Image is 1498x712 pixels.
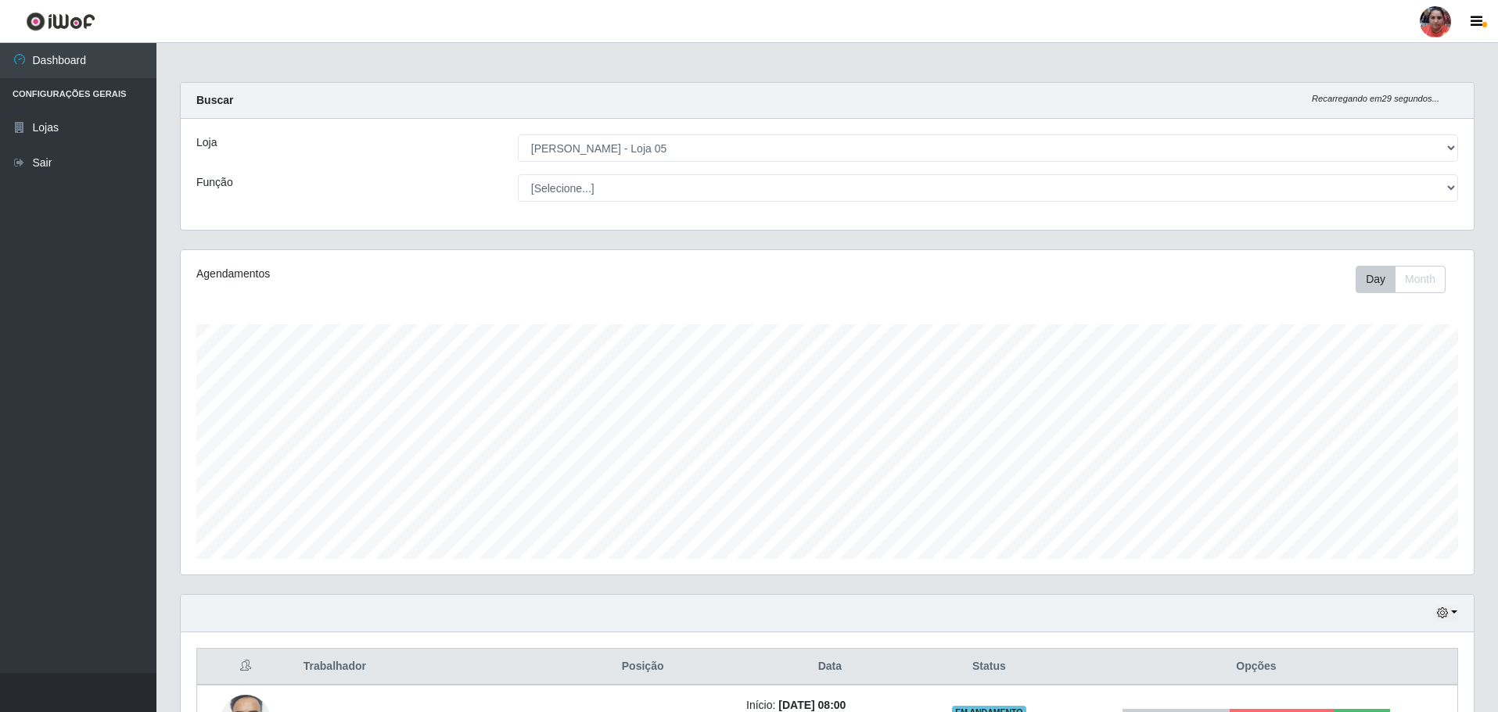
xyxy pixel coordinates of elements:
[1055,649,1458,685] th: Opções
[196,134,217,151] label: Loja
[778,699,846,711] time: [DATE] 08:00
[196,94,233,106] strong: Buscar
[1395,266,1446,293] button: Month
[26,12,95,31] img: CoreUI Logo
[1356,266,1396,293] button: Day
[737,649,923,685] th: Data
[1356,266,1446,293] div: First group
[196,266,709,282] div: Agendamentos
[1356,266,1458,293] div: Toolbar with button groups
[923,649,1055,685] th: Status
[1312,94,1439,103] i: Recarregando em 29 segundos...
[196,174,233,191] label: Função
[548,649,737,685] th: Posição
[294,649,548,685] th: Trabalhador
